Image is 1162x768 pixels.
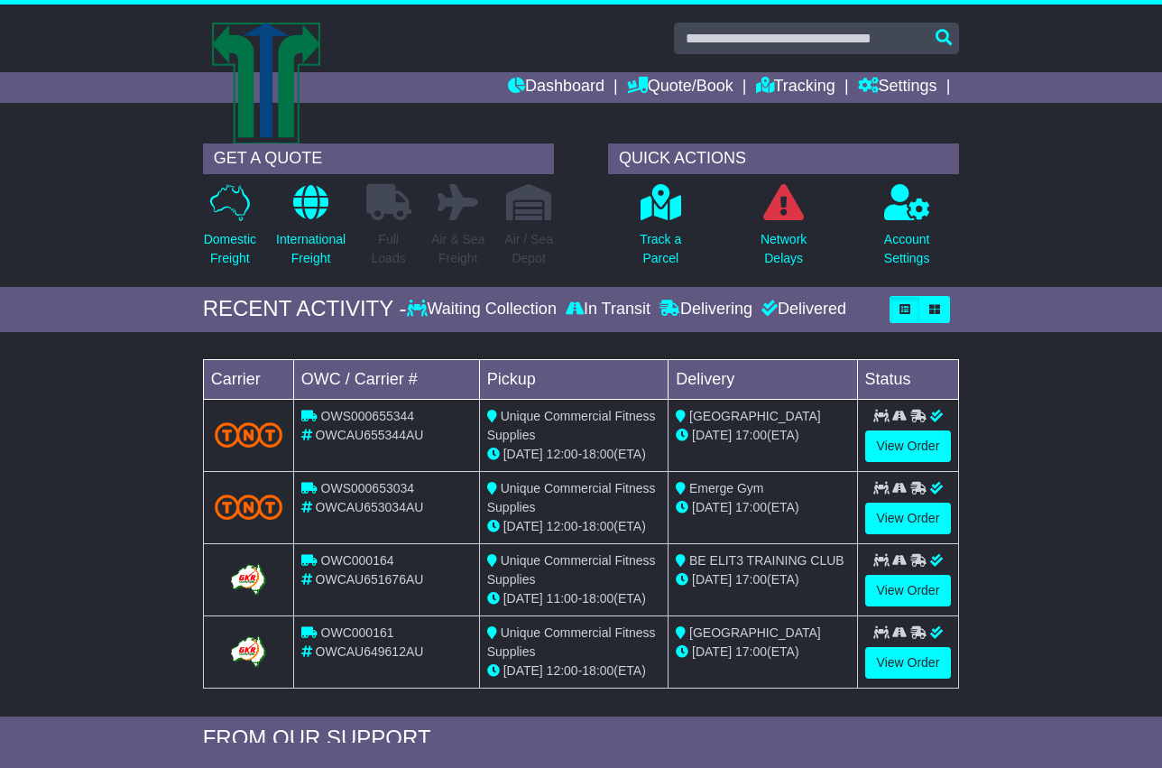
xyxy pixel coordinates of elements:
[756,72,835,103] a: Tracking
[316,644,424,659] span: OWCAU649612AU
[321,553,394,568] span: OWC000164
[608,143,959,174] div: QUICK ACTIONS
[640,230,681,268] p: Track a Parcel
[503,519,543,533] span: [DATE]
[735,572,767,587] span: 17:00
[487,553,656,587] span: Unique Commercial Fitness Supplies
[203,296,407,322] div: RECENT ACTIVITY -
[689,409,821,423] span: [GEOGRAPHIC_DATA]
[547,663,578,678] span: 12:00
[321,481,415,495] span: OWS000653034
[321,409,415,423] span: OWS000655344
[407,300,561,319] div: Waiting Collection
[203,183,257,278] a: DomesticFreight
[757,300,846,319] div: Delivered
[504,230,553,268] p: Air / Sea Depot
[582,663,613,678] span: 18:00
[655,300,757,319] div: Delivering
[627,72,733,103] a: Quote/Book
[503,447,543,461] span: [DATE]
[735,500,767,514] span: 17:00
[487,409,656,442] span: Unique Commercial Fitness Supplies
[503,591,543,606] span: [DATE]
[275,183,346,278] a: InternationalFreight
[366,230,411,268] p: Full Loads
[487,445,660,464] div: - (ETA)
[865,430,952,462] a: View Order
[321,625,394,640] span: OWC000161
[487,625,656,659] span: Unique Commercial Fitness Supplies
[215,422,282,447] img: TNT_Domestic.png
[479,359,668,399] td: Pickup
[865,503,952,534] a: View Order
[676,498,849,517] div: (ETA)
[865,575,952,606] a: View Order
[227,561,269,597] img: GetCarrierServiceLogo
[692,428,732,442] span: [DATE]
[760,183,807,278] a: NetworkDelays
[669,359,857,399] td: Delivery
[547,447,578,461] span: 12:00
[676,643,849,662] div: (ETA)
[689,481,763,495] span: Emerge Gym
[508,72,604,103] a: Dashboard
[692,572,732,587] span: [DATE]
[215,495,282,519] img: TNT_Domestic.png
[561,300,655,319] div: In Transit
[884,230,930,268] p: Account Settings
[487,662,660,680] div: - (ETA)
[203,143,554,174] div: GET A QUOTE
[689,625,821,640] span: [GEOGRAPHIC_DATA]
[689,553,844,568] span: BE ELIT3 TRAINING CLUB
[676,570,849,589] div: (ETA)
[316,428,424,442] span: OWCAU655344AU
[204,230,256,268] p: Domestic Freight
[735,644,767,659] span: 17:00
[761,230,807,268] p: Network Delays
[883,183,931,278] a: AccountSettings
[487,589,660,608] div: - (ETA)
[547,591,578,606] span: 11:00
[316,500,424,514] span: OWCAU653034AU
[227,634,269,670] img: GetCarrierServiceLogo
[582,591,613,606] span: 18:00
[316,572,424,587] span: OWCAU651676AU
[487,517,660,536] div: - (ETA)
[547,519,578,533] span: 12:00
[639,183,682,278] a: Track aParcel
[276,230,346,268] p: International Freight
[735,428,767,442] span: 17:00
[582,519,613,533] span: 18:00
[203,726,960,752] div: FROM OUR SUPPORT
[503,663,543,678] span: [DATE]
[487,481,656,514] span: Unique Commercial Fitness Supplies
[865,647,952,679] a: View Order
[582,447,613,461] span: 18:00
[203,359,293,399] td: Carrier
[431,230,484,268] p: Air & Sea Freight
[857,359,959,399] td: Status
[676,426,849,445] div: (ETA)
[692,644,732,659] span: [DATE]
[692,500,732,514] span: [DATE]
[293,359,479,399] td: OWC / Carrier #
[858,72,937,103] a: Settings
